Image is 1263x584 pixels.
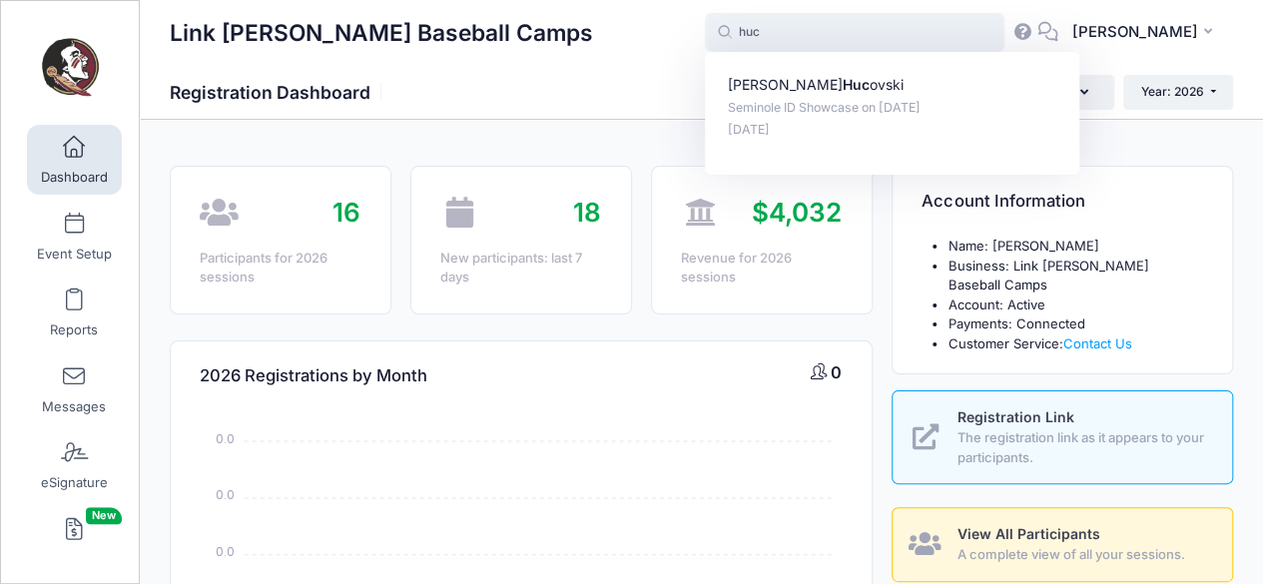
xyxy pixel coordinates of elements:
[957,408,1074,425] span: Registration Link
[947,257,1203,295] li: Business: Link [PERSON_NAME] Baseball Camps
[41,170,108,187] span: Dashboard
[1,21,141,116] a: Link Jarrett Baseball Camps
[957,428,1209,467] span: The registration link as it appears to your participants.
[216,542,235,559] tspan: 0.0
[1062,335,1131,351] a: Contact Us
[947,314,1203,334] li: Payments: Connected
[573,197,601,228] span: 18
[947,295,1203,315] li: Account: Active
[922,174,1084,231] h4: Account Information
[831,362,842,382] span: 0
[34,31,109,106] img: Link Jarrett Baseball Camps
[37,246,112,263] span: Event Setup
[170,10,593,56] h1: Link [PERSON_NAME] Baseball Camps
[41,475,108,492] span: eSignature
[957,525,1100,542] span: View All Participants
[705,13,1004,53] input: Search by First Name, Last Name, or Email...
[728,75,1057,96] p: [PERSON_NAME] ovski
[170,82,387,103] h1: Registration Dashboard
[50,322,98,339] span: Reports
[843,76,870,93] strong: Huc
[332,197,360,228] span: 16
[200,249,360,288] div: Participants for 2026 sessions
[216,486,235,503] tspan: 0.0
[27,125,122,195] a: Dashboard
[681,249,842,288] div: Revenue for 2026 sessions
[86,507,122,524] span: New
[752,197,842,228] span: $4,032
[200,347,427,404] h4: 2026 Registrations by Month
[27,278,122,347] a: Reports
[1123,75,1233,109] button: Year: 2026
[27,202,122,272] a: Event Setup
[1071,21,1197,43] span: [PERSON_NAME]
[440,249,601,288] div: New participants: last 7 days
[1058,10,1233,56] button: [PERSON_NAME]
[1141,84,1204,99] span: Year: 2026
[42,398,106,415] span: Messages
[27,354,122,424] a: Messages
[947,334,1203,354] li: Customer Service:
[947,237,1203,257] li: Name: [PERSON_NAME]
[216,429,235,446] tspan: 0.0
[892,507,1233,582] a: View All Participants A complete view of all your sessions.
[892,390,1233,484] a: Registration Link The registration link as it appears to your participants.
[957,545,1209,565] span: A complete view of all your sessions.
[27,507,122,577] a: InvoicesNew
[728,121,1057,140] p: [DATE]
[728,99,1057,118] p: Seminole ID Showcase on [DATE]
[27,430,122,500] a: eSignature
